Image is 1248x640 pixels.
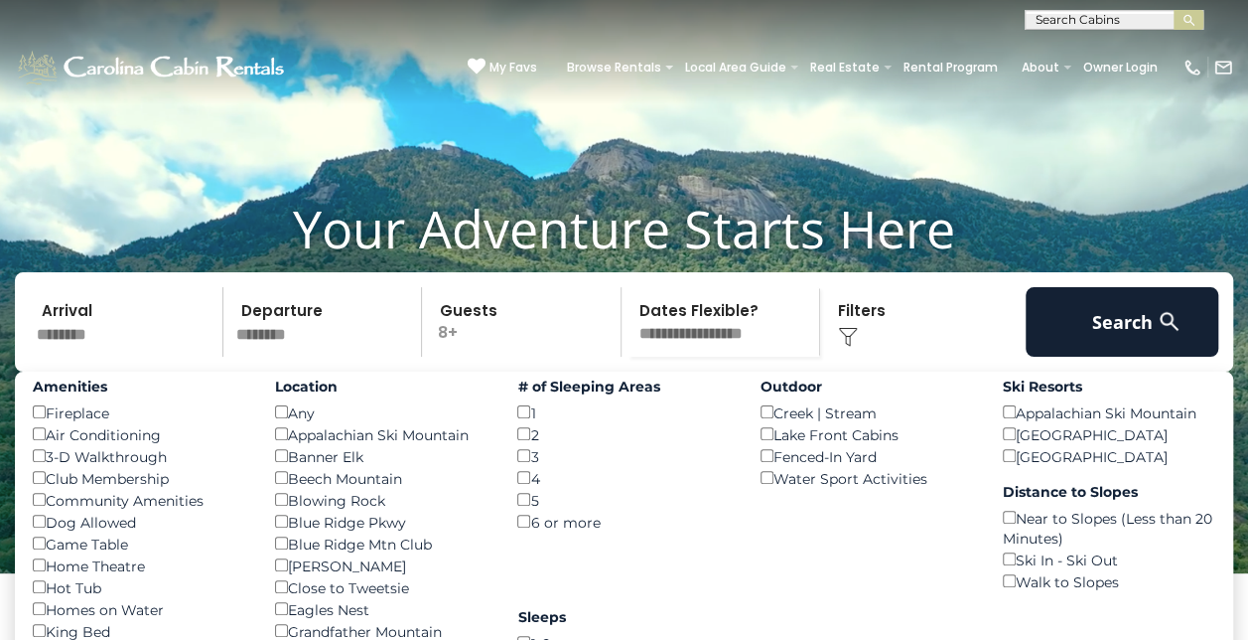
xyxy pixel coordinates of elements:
div: Fenced-In Yard [761,445,973,467]
div: 6 or more [517,511,730,533]
a: About [1012,54,1069,81]
div: Close to Tweetsie [275,576,487,598]
img: filter--v1.png [838,327,858,347]
div: Walk to Slopes [1003,570,1215,592]
div: [GEOGRAPHIC_DATA] [1003,445,1215,467]
div: Water Sport Activities [761,467,973,489]
div: Appalachian Ski Mountain [275,423,487,445]
div: Homes on Water [33,598,245,620]
img: White-1-1-2.png [15,48,290,87]
div: 3 [517,445,730,467]
div: Lake Front Cabins [761,423,973,445]
p: 8+ [428,287,621,357]
div: Ski In - Ski Out [1003,549,1215,570]
div: Near to Slopes (Less than 20 Minutes) [1003,507,1215,549]
div: 4 [517,467,730,489]
div: Home Theatre [33,555,245,576]
label: Amenities [33,377,245,397]
div: Blue Ridge Mtn Club [275,533,487,555]
a: Real Estate [800,54,890,81]
div: [PERSON_NAME] [275,555,487,576]
button: Search [1026,287,1219,357]
div: Hot Tub [33,576,245,598]
div: Dog Allowed [33,511,245,533]
label: Outdoor [761,377,973,397]
div: Banner Elk [275,445,487,467]
label: Sleeps [517,607,730,627]
div: 2 [517,423,730,445]
label: Location [275,377,487,397]
img: search-regular-white.png [1157,309,1181,334]
div: Fireplace [33,401,245,423]
div: [GEOGRAPHIC_DATA] [1003,423,1215,445]
label: # of Sleeping Areas [517,377,730,397]
div: Blue Ridge Pkwy [275,511,487,533]
label: Ski Resorts [1003,377,1215,397]
h1: Your Adventure Starts Here [15,198,1233,259]
div: 5 [517,489,730,511]
a: Rental Program [894,54,1008,81]
div: Game Table [33,533,245,555]
img: phone-regular-white.png [1182,58,1202,78]
div: Creek | Stream [761,401,973,423]
label: Distance to Slopes [1003,482,1215,502]
a: My Favs [468,58,537,78]
div: Club Membership [33,467,245,489]
a: Browse Rentals [557,54,671,81]
a: Local Area Guide [675,54,796,81]
div: Community Amenities [33,489,245,511]
a: Owner Login [1073,54,1168,81]
div: 1 [517,401,730,423]
div: Blowing Rock [275,489,487,511]
div: Eagles Nest [275,598,487,620]
div: Beech Mountain [275,467,487,489]
span: My Favs [489,59,537,77]
div: Air Conditioning [33,423,245,445]
div: Any [275,401,487,423]
div: Appalachian Ski Mountain [1003,401,1215,423]
div: 3-D Walkthrough [33,445,245,467]
img: mail-regular-white.png [1213,58,1233,78]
